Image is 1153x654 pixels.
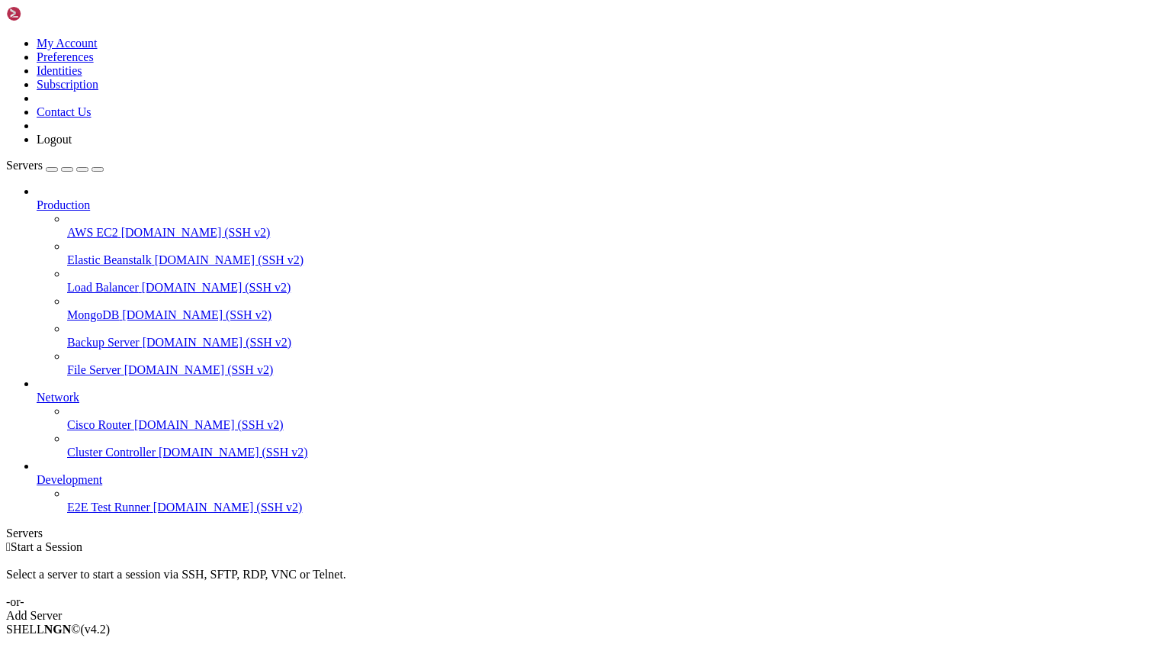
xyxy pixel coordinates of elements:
span: Cisco Router [67,418,131,431]
a: Development [37,473,1147,487]
li: Cisco Router [DOMAIN_NAME] (SSH v2) [67,404,1147,432]
a: Cisco Router [DOMAIN_NAME] (SSH v2) [67,418,1147,432]
a: Preferences [37,50,94,63]
li: Load Balancer [DOMAIN_NAME] (SSH v2) [67,267,1147,295]
a: My Account [37,37,98,50]
img: Shellngn [6,6,94,21]
a: File Server [DOMAIN_NAME] (SSH v2) [67,363,1147,377]
li: Production [37,185,1147,377]
span: [DOMAIN_NAME] (SSH v2) [121,226,271,239]
span: [DOMAIN_NAME] (SSH v2) [134,418,284,431]
li: Development [37,459,1147,514]
span: Start a Session [11,540,82,553]
div: Servers [6,527,1147,540]
span: 4.2.0 [81,623,111,636]
span: Load Balancer [67,281,139,294]
span: Servers [6,159,43,172]
a: Backup Server [DOMAIN_NAME] (SSH v2) [67,336,1147,350]
span: SHELL © [6,623,110,636]
span: [DOMAIN_NAME] (SSH v2) [122,308,271,321]
a: Elastic Beanstalk [DOMAIN_NAME] (SSH v2) [67,253,1147,267]
a: Identities [37,64,82,77]
a: Subscription [37,78,98,91]
li: E2E Test Runner [DOMAIN_NAME] (SSH v2) [67,487,1147,514]
a: Cluster Controller [DOMAIN_NAME] (SSH v2) [67,446,1147,459]
li: Cluster Controller [DOMAIN_NAME] (SSH v2) [67,432,1147,459]
span: Backup Server [67,336,140,349]
span: Elastic Beanstalk [67,253,152,266]
li: File Server [DOMAIN_NAME] (SSH v2) [67,350,1147,377]
span: [DOMAIN_NAME] (SSH v2) [124,363,274,376]
a: Production [37,198,1147,212]
span: AWS EC2 [67,226,118,239]
span:  [6,540,11,553]
span: Cluster Controller [67,446,156,459]
span: [DOMAIN_NAME] (SSH v2) [142,281,291,294]
a: Load Balancer [DOMAIN_NAME] (SSH v2) [67,281,1147,295]
span: E2E Test Runner [67,501,150,514]
a: Contact Us [37,105,92,118]
li: Elastic Beanstalk [DOMAIN_NAME] (SSH v2) [67,240,1147,267]
b: NGN [44,623,72,636]
span: [DOMAIN_NAME] (SSH v2) [155,253,304,266]
li: AWS EC2 [DOMAIN_NAME] (SSH v2) [67,212,1147,240]
span: File Server [67,363,121,376]
a: MongoDB [DOMAIN_NAME] (SSH v2) [67,308,1147,322]
li: Network [37,377,1147,459]
div: Add Server [6,609,1147,623]
span: [DOMAIN_NAME] (SSH v2) [159,446,308,459]
span: Production [37,198,90,211]
li: Backup Server [DOMAIN_NAME] (SSH v2) [67,322,1147,350]
a: Servers [6,159,104,172]
li: MongoDB [DOMAIN_NAME] (SSH v2) [67,295,1147,322]
span: [DOMAIN_NAME] (SSH v2) [153,501,303,514]
div: Select a server to start a session via SSH, SFTP, RDP, VNC or Telnet. -or- [6,554,1147,609]
span: Development [37,473,102,486]
span: Network [37,391,79,404]
a: Network [37,391,1147,404]
span: MongoDB [67,308,119,321]
a: E2E Test Runner [DOMAIN_NAME] (SSH v2) [67,501,1147,514]
a: AWS EC2 [DOMAIN_NAME] (SSH v2) [67,226,1147,240]
span: [DOMAIN_NAME] (SSH v2) [143,336,292,349]
a: Logout [37,133,72,146]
